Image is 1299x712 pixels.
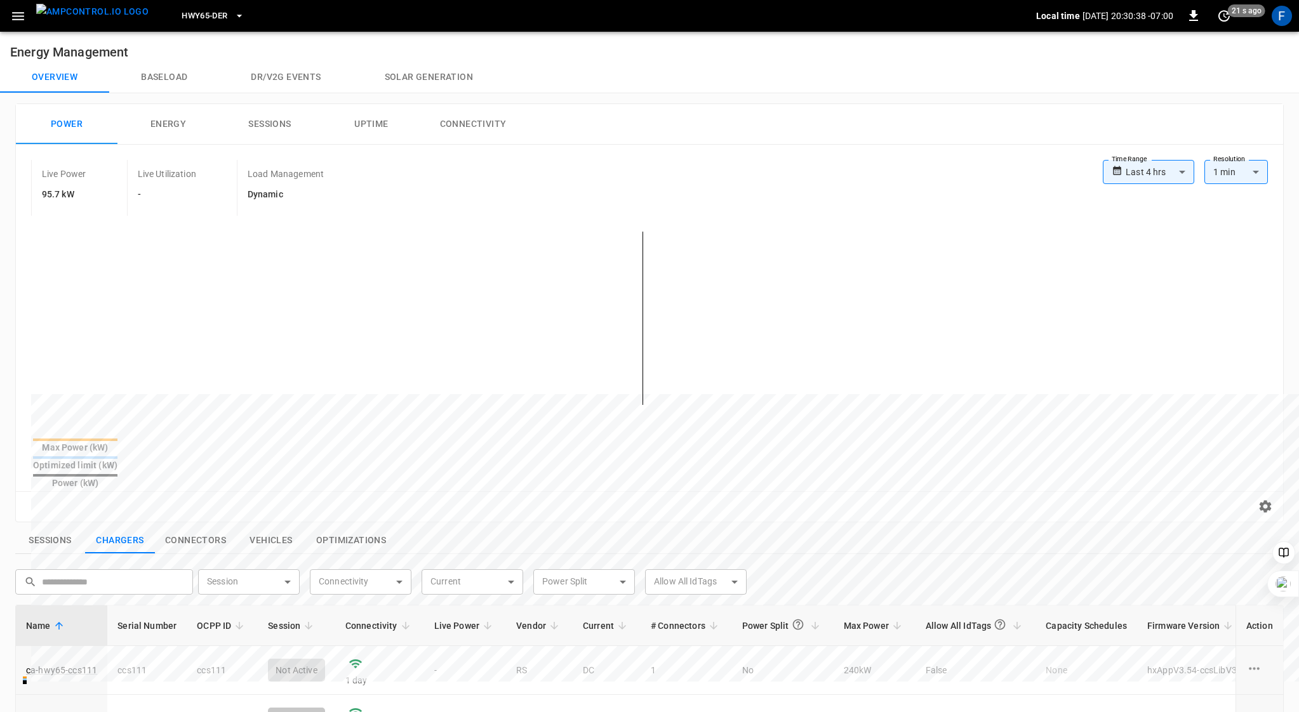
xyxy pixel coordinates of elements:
span: Connectivity [345,618,414,633]
button: show latest vehicles [236,527,306,554]
p: [DATE] 20:30:38 -07:00 [1082,10,1173,22]
button: set refresh interval [1214,6,1234,26]
button: Dr/V2G events [219,62,352,93]
button: Connectivity [422,104,524,145]
button: Power [16,104,117,145]
span: Current [583,618,630,633]
th: Action [1236,605,1283,646]
span: Name [26,618,67,633]
h6: Dynamic [248,188,324,202]
div: 1 min [1204,160,1268,184]
span: # Connectors [651,618,722,633]
button: Uptime [321,104,422,145]
button: show latest connectors [155,527,236,554]
button: show latest charge points [85,527,155,554]
a: ca-hwy65-ccs111 [26,664,97,676]
h6: - [138,188,196,202]
p: Live Power [42,168,86,180]
span: Max Power [844,618,905,633]
h6: 95.7 kW [42,188,86,202]
span: Firmware Version [1147,618,1236,633]
span: Power Split [742,613,823,638]
th: Serial Number [107,605,187,646]
span: Session [268,618,317,633]
div: Last 4 hrs [1126,160,1194,184]
label: Resolution [1213,154,1245,164]
button: Energy [117,104,219,145]
p: Local time [1036,10,1080,22]
button: Sessions [219,104,321,145]
p: Live Utilization [138,168,196,180]
button: show latest sessions [15,527,85,554]
span: 21 s ago [1228,4,1265,17]
th: Capacity Schedules [1036,605,1137,646]
button: Solar generation [353,62,505,93]
span: HWY65-DER [182,9,227,23]
button: Baseload [109,62,219,93]
div: charge point options [1246,661,1273,680]
button: show latest optimizations [306,527,396,554]
div: profile-icon [1272,6,1292,26]
label: Time Range [1112,154,1147,164]
span: Allow All IdTags [926,613,1025,638]
span: Live Power [434,618,496,633]
span: Vendor [516,618,563,633]
button: HWY65-DER [177,4,249,29]
p: Load Management [248,168,324,180]
span: OCPP ID [197,618,248,633]
img: ampcontrol.io logo [36,4,149,20]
